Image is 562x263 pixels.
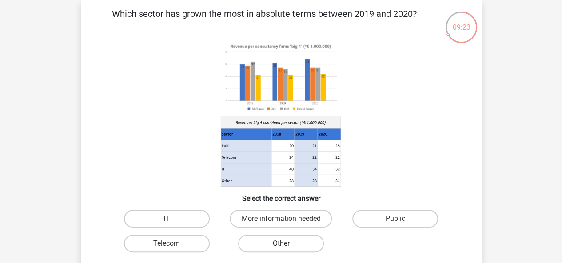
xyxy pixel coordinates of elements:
[352,210,438,228] label: Public
[124,210,210,228] label: IT
[95,187,467,203] h6: Select the correct answer
[95,7,434,34] p: Which sector has grown the most in absolute terms between 2019 and 2020?
[445,11,478,33] div: 09:23
[230,210,332,228] label: More information needed
[124,235,210,252] label: Telecom
[238,235,324,252] label: Other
